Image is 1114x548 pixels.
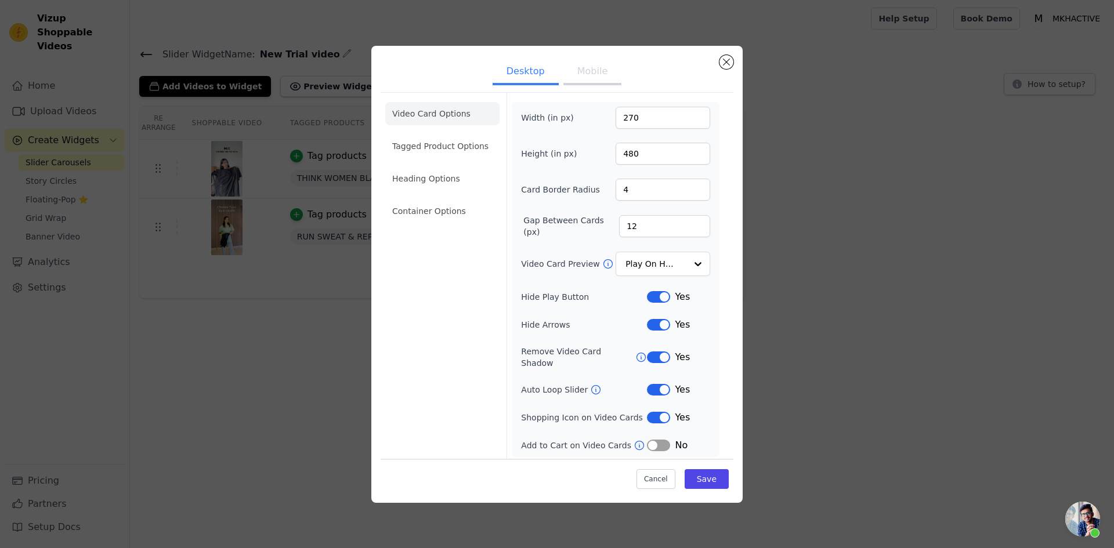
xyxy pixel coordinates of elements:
[675,383,690,397] span: Yes
[521,346,635,369] label: Remove Video Card Shadow
[636,469,675,489] button: Cancel
[675,438,688,452] span: No
[385,135,500,158] li: Tagged Product Options
[521,148,584,159] label: Height (in px)
[1065,502,1100,536] div: Open chat
[521,319,647,331] label: Hide Arrows
[521,184,600,195] label: Card Border Radius
[385,102,500,125] li: Video Card Options
[675,350,690,364] span: Yes
[675,411,690,424] span: Yes
[521,440,634,451] label: Add to Cart on Video Cards
[719,55,733,69] button: Close modal
[521,412,647,423] label: Shopping Icon on Video Cards
[521,291,647,303] label: Hide Play Button
[521,384,590,395] label: Auto Loop Slider
[521,112,584,124] label: Width (in px)
[675,318,690,332] span: Yes
[521,258,602,270] label: Video Card Preview
[493,60,559,85] button: Desktop
[523,215,619,238] label: Gap Between Cards (px)
[563,60,621,85] button: Mobile
[675,290,690,304] span: Yes
[685,469,729,489] button: Save
[385,199,500,223] li: Container Options
[385,167,500,190] li: Heading Options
